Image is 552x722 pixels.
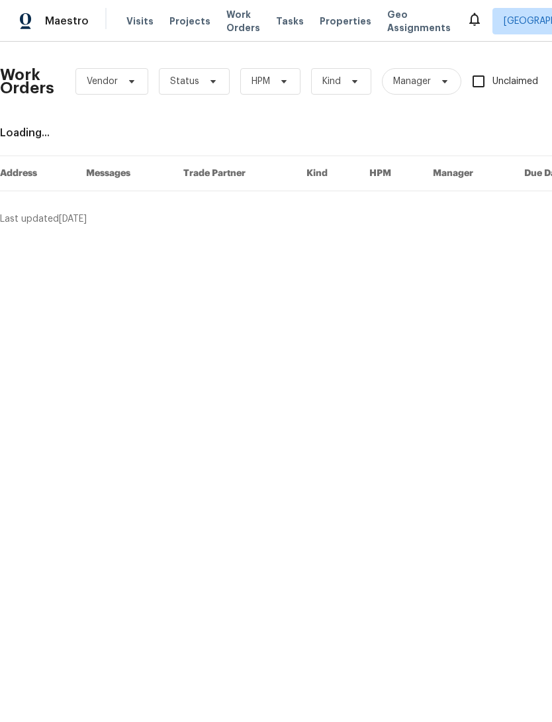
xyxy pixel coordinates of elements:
span: Maestro [45,15,89,28]
th: Manager [422,156,514,191]
span: Visits [126,15,154,28]
th: Trade Partner [173,156,297,191]
span: Geo Assignments [387,8,451,34]
th: Kind [296,156,359,191]
span: Kind [322,75,341,88]
span: Tasks [276,17,304,26]
span: Work Orders [226,8,260,34]
span: Projects [169,15,210,28]
span: Status [170,75,199,88]
th: Messages [75,156,173,191]
span: [DATE] [59,214,87,224]
span: Manager [393,75,431,88]
span: Unclaimed [492,75,538,89]
span: Properties [320,15,371,28]
th: HPM [359,156,422,191]
span: HPM [252,75,270,88]
span: Vendor [87,75,118,88]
